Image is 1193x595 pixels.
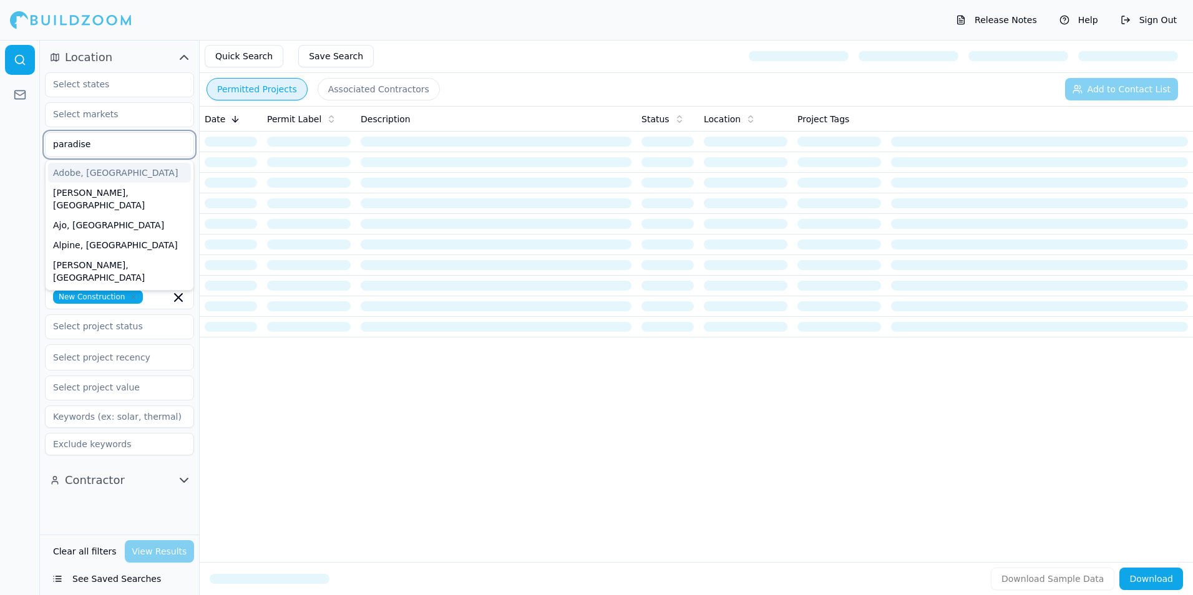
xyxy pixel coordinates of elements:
span: New Construction [53,290,143,304]
button: Clear all filters [50,540,120,563]
input: Select cities [46,133,178,155]
span: Status [641,113,670,125]
button: Contractor [45,470,194,490]
input: Keywords (ex: solar, thermal) [45,405,194,428]
input: Select states [46,73,178,95]
button: Permitted Projects [207,78,308,100]
input: Exclude keywords [45,433,194,455]
div: Adobe, [GEOGRAPHIC_DATA] [48,163,191,183]
button: Quick Search [205,45,283,67]
span: Date [205,113,225,125]
div: [PERSON_NAME], [GEOGRAPHIC_DATA] [48,183,191,215]
button: Save Search [298,45,374,67]
span: Permit Label [267,113,321,125]
div: Alpine, [GEOGRAPHIC_DATA] [48,235,191,255]
input: Select markets [46,103,178,125]
button: Location [45,47,194,67]
span: Project Tags [797,113,849,125]
button: Associated Contractors [318,78,440,100]
button: Download [1119,568,1183,590]
span: Contractor [65,472,125,489]
span: Location [65,49,112,66]
button: Sign Out [1114,10,1183,30]
button: Help [1053,10,1104,30]
input: Select project status [46,315,178,337]
button: Release Notes [950,10,1043,30]
button: See Saved Searches [45,568,194,590]
div: [PERSON_NAME], [GEOGRAPHIC_DATA] [48,255,191,288]
div: Ajo, [GEOGRAPHIC_DATA] [48,215,191,235]
span: Description [361,113,411,125]
div: Suggestions [45,160,194,291]
span: Location [704,113,741,125]
input: Select project value [46,376,178,399]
